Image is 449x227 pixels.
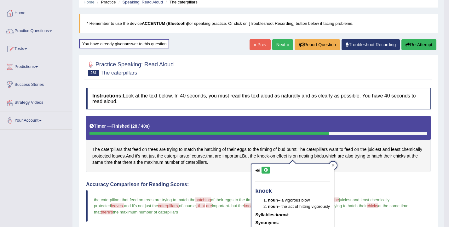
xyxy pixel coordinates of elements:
b: Instructions: [92,93,123,98]
span: chicks [367,203,378,208]
h5: Timer — [89,124,150,129]
span: Click to see word definition [101,146,123,153]
span: Click to see word definition [148,146,158,153]
span: of course [179,203,196,208]
h4: Accuracy Comparison for Reading Scores: [86,182,431,187]
span: Click to see word definition [184,146,196,153]
span: Click to see word definition [391,146,400,153]
h5: Syllables: [255,213,330,217]
span: Click to see word definition [345,153,354,159]
a: Tests [0,40,72,56]
button: Report Question [295,39,340,50]
span: Click to see word definition [192,153,205,159]
span: Click to see word definition [135,153,140,159]
span: 261 [88,70,99,76]
span: Click to see word definition [360,146,366,153]
span: Click to see word definition [179,146,183,153]
span: Click to see word definition [164,153,186,159]
span: Click to see word definition [270,153,275,159]
h4: Look at the text below. In 40 seconds, you must read this text aloud as naturally and as clearly ... [86,88,431,109]
span: Click to see word definition [371,153,382,159]
span: Click to see word definition [237,146,246,153]
b: ( [131,124,132,129]
span: , that [196,203,205,208]
span: Click to see word definition [276,153,287,159]
a: Troubleshoot Recording [342,39,400,50]
span: Click to see word definition [278,146,285,153]
span: Click to see word definition [159,146,165,153]
span: Click to see word definition [149,153,156,159]
span: Click to see word definition [197,146,203,153]
span: Click to see word definition [157,153,163,159]
span: Click to see word definition [293,153,298,159]
span: Click to see word definition [167,146,178,153]
a: Home [0,4,72,20]
span: Click to see word definition [383,146,390,153]
span: Click to see word definition [286,146,296,153]
button: Re-Attempt [401,39,436,50]
small: The caterpillars [101,70,137,76]
span: Click to see word definition [354,153,365,159]
span: Click to see word definition [114,159,121,166]
span: Click to see word definition [412,153,418,159]
span: Click to see word definition [329,146,338,153]
span: Click to see word definition [142,146,147,153]
span: Click to see word definition [164,159,179,166]
span: Click to see word definition [124,146,131,153]
span: Click to see word definition [260,146,272,153]
span: leaves. [111,203,124,208]
span: Click to see word definition [141,153,147,159]
span: but the [231,203,244,208]
span: Click to see word definition [253,146,259,153]
a: Strategy Videos [0,94,72,110]
span: Click to see word definition [344,146,353,153]
span: Click to see word definition [307,146,328,153]
span: Click to see word definition [126,153,134,159]
span: at the same time that [94,203,410,214]
span: Click to see word definition [227,146,236,153]
span: Click to see word definition [402,146,422,153]
span: Click to see word definition [314,153,324,159]
span: Click to see word definition [112,153,124,159]
span: Click to see word definition [92,146,100,153]
span: important [212,203,229,208]
span: Click to see word definition [181,159,184,166]
span: Click to see word definition [340,146,343,153]
span: Click to see word definition [298,146,305,153]
span: Click to see word definition [222,146,226,153]
span: Click to see word definition [248,146,251,153]
a: Practice Questions [0,22,72,38]
span: Click to see word definition [250,153,256,159]
span: caterpillars, [158,203,179,208]
a: Success Stories [0,76,72,92]
span: and it's not just the [124,203,158,208]
span: Click to see word definition [288,153,291,159]
b: ) [148,124,150,129]
span: trying to hatch their [332,203,367,208]
span: there's [101,210,113,214]
span: Click to see word definition [393,153,406,159]
span: Click to see word definition [206,153,214,159]
span: Click to see word definition [257,153,269,159]
b: noun [268,204,278,209]
span: the caterpillars that feed on trees are trying to match the [94,197,195,202]
span: Click to see word definition [299,153,313,159]
span: Click to see word definition [215,153,221,159]
b: ACCENTUM (Bluetooth) [142,21,188,26]
h2: Practice Speaking: Read Aloud [86,60,174,76]
span: Click to see word definition [383,153,392,159]
a: Your Account [0,112,72,128]
span: Click to see word definition [132,146,141,153]
div: You have already given answer to this question [79,39,169,48]
span: Click to see word definition [407,153,411,159]
span: are [206,203,212,208]
span: . [229,203,230,208]
span: Click to see word definition [242,153,249,159]
a: Predictions [0,58,72,74]
em: knock [276,212,289,217]
span: the maximum number of caterpillars [113,210,178,214]
span: Click to see word definition [368,146,381,153]
b: Finished [112,124,130,129]
span: Click to see word definition [354,146,359,153]
li: – a vigorous blow [268,197,330,203]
